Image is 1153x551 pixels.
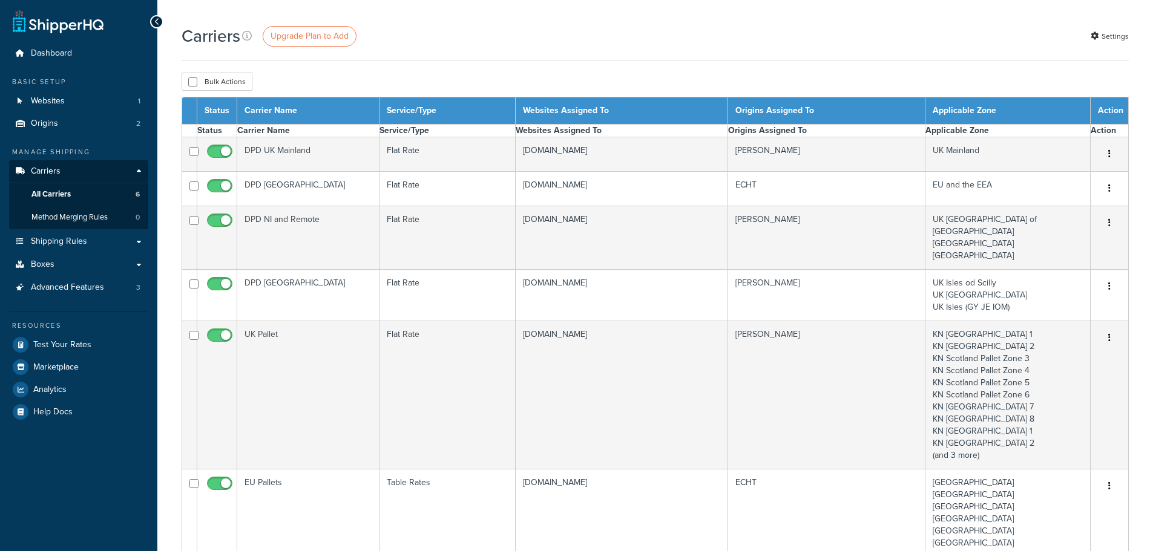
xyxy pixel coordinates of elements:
[925,172,1090,206] td: EU and the EEA
[31,48,72,59] span: Dashboard
[33,407,73,417] span: Help Docs
[925,206,1090,270] td: UK [GEOGRAPHIC_DATA] of [GEOGRAPHIC_DATA] [GEOGRAPHIC_DATA] [GEOGRAPHIC_DATA]
[9,147,148,157] div: Manage Shipping
[9,160,148,183] a: Carriers
[379,137,516,172] td: Flat Rate
[9,206,148,229] a: Method Merging Rules 0
[516,97,728,125] th: Websites Assigned To
[9,42,148,65] a: Dashboard
[136,282,140,293] span: 3
[379,270,516,321] td: Flat Rate
[925,321,1090,469] td: KN [GEOGRAPHIC_DATA] 1 KN [GEOGRAPHIC_DATA] 2 KN Scotland Pallet Zone 3 KN Scotland Pallet Zone 4...
[9,401,148,423] a: Help Docs
[9,253,148,276] a: Boxes
[33,385,67,395] span: Analytics
[1091,97,1129,125] th: Action
[182,73,252,91] button: Bulk Actions
[31,189,71,200] span: All Carriers
[237,321,379,469] td: UK Pallet
[271,30,349,42] span: Upgrade Plan to Add
[1091,125,1129,137] th: Action
[33,340,91,350] span: Test Your Rates
[925,137,1090,172] td: UK Mainland
[516,270,728,321] td: [DOMAIN_NAME]
[9,112,148,135] a: Origins 2
[9,90,148,112] li: Websites
[925,125,1090,137] th: Applicable Zone
[31,236,87,247] span: Shipping Rules
[728,125,925,137] th: Origins Assigned To
[237,137,379,172] td: DPD UK Mainland
[925,270,1090,321] td: UK Isles od Scilly UK [GEOGRAPHIC_DATA] UK Isles (GY JE IOM)
[9,276,148,299] a: Advanced Features 3
[237,206,379,270] td: DPD NI and Remote
[9,206,148,229] li: Method Merging Rules
[31,119,58,129] span: Origins
[728,172,925,206] td: ECHT
[9,90,148,112] a: Websites 1
[31,212,108,223] span: Method Merging Rules
[31,282,104,293] span: Advanced Features
[728,206,925,270] td: [PERSON_NAME]
[9,77,148,87] div: Basic Setup
[516,172,728,206] td: [DOMAIN_NAME]
[379,172,516,206] td: Flat Rate
[237,172,379,206] td: DPD [GEOGRAPHIC_DATA]
[728,321,925,469] td: [PERSON_NAME]
[9,356,148,378] a: Marketplace
[516,206,728,270] td: [DOMAIN_NAME]
[516,137,728,172] td: [DOMAIN_NAME]
[9,160,148,229] li: Carriers
[33,362,79,373] span: Marketplace
[9,321,148,331] div: Resources
[31,259,54,270] span: Boxes
[263,26,356,47] a: Upgrade Plan to Add
[13,9,103,33] a: ShipperHQ Home
[925,97,1090,125] th: Applicable Zone
[9,183,148,206] li: All Carriers
[31,166,61,177] span: Carriers
[237,125,379,137] th: Carrier Name
[197,125,237,137] th: Status
[379,125,516,137] th: Service/Type
[237,270,379,321] td: DPD [GEOGRAPHIC_DATA]
[9,183,148,206] a: All Carriers 6
[9,112,148,135] li: Origins
[9,334,148,356] a: Test Your Rates
[379,321,516,469] td: Flat Rate
[237,97,379,125] th: Carrier Name
[31,96,65,106] span: Websites
[728,270,925,321] td: [PERSON_NAME]
[136,119,140,129] span: 2
[9,276,148,299] li: Advanced Features
[516,321,728,469] td: [DOMAIN_NAME]
[728,97,925,125] th: Origins Assigned To
[9,230,148,253] a: Shipping Rules
[516,125,728,137] th: Websites Assigned To
[182,24,240,48] h1: Carriers
[379,97,516,125] th: Service/Type
[9,379,148,400] a: Analytics
[728,137,925,172] td: [PERSON_NAME]
[379,206,516,270] td: Flat Rate
[197,97,237,125] th: Status
[136,189,140,200] span: 6
[136,212,140,223] span: 0
[138,96,140,106] span: 1
[1091,28,1129,45] a: Settings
